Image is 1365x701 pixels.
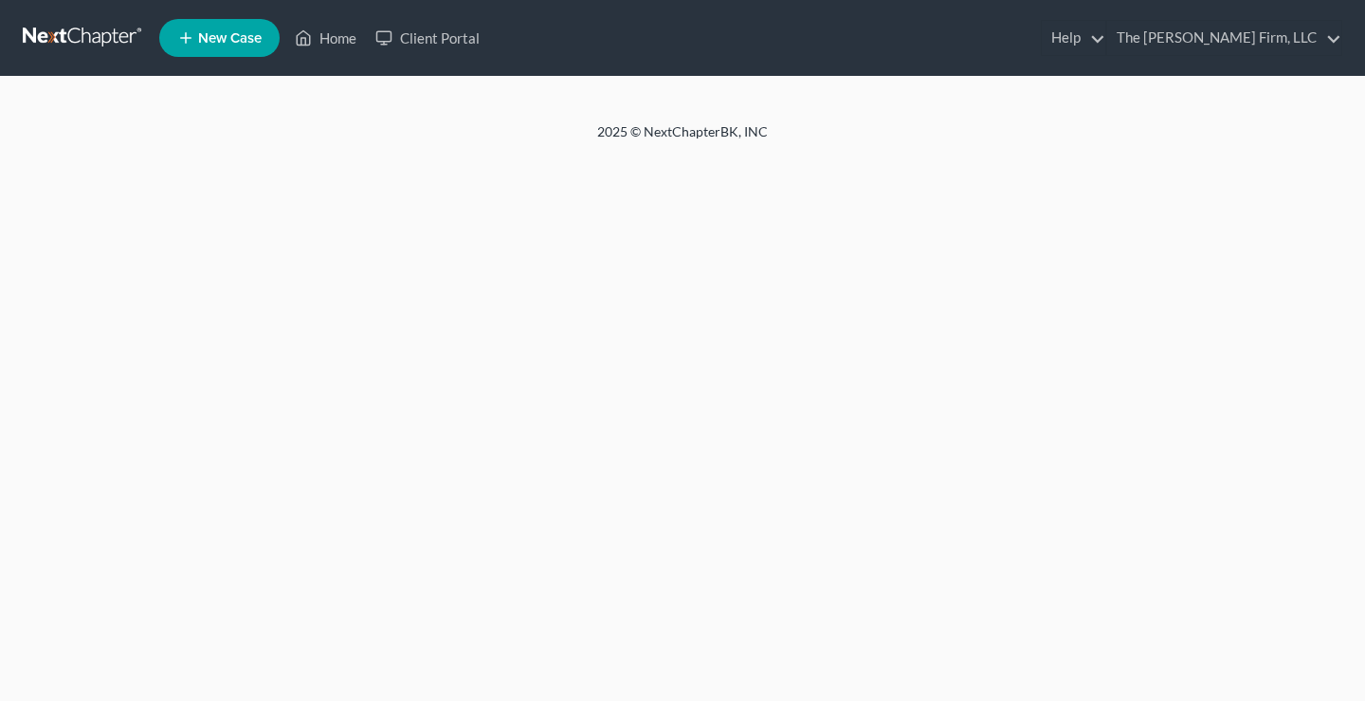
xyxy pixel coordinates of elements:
[159,19,280,57] new-legal-case-button: New Case
[1107,21,1341,55] a: The [PERSON_NAME] Firm, LLC
[366,21,489,55] a: Client Portal
[1042,21,1105,55] a: Help
[285,21,366,55] a: Home
[142,122,1223,157] div: 2025 © NextChapterBK, INC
